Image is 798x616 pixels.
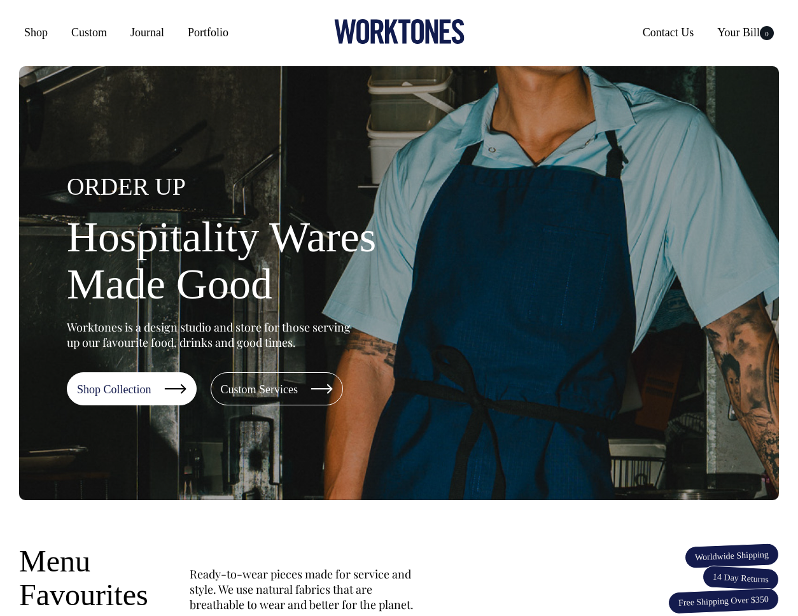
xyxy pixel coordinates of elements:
[19,21,53,44] a: Shop
[760,26,774,40] span: 0
[66,21,112,44] a: Custom
[211,372,344,405] a: Custom Services
[183,21,234,44] a: Portfolio
[67,213,474,309] h1: Hospitality Wares Made Good
[702,565,780,591] span: 14 Day Returns
[67,372,197,405] a: Shop Collection
[684,543,779,570] span: Worldwide Shipping
[19,545,159,612] h3: Menu Favourites
[190,566,419,612] p: Ready-to-wear pieces made for service and style. We use natural fabrics that are breathable to we...
[67,319,356,350] p: Worktones is a design studio and store for those serving up our favourite food, drinks and good t...
[668,587,779,615] span: Free Shipping Over $350
[125,21,169,44] a: Journal
[67,174,474,200] h4: ORDER UP
[712,21,779,44] a: Your Bill0
[638,21,699,44] a: Contact Us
